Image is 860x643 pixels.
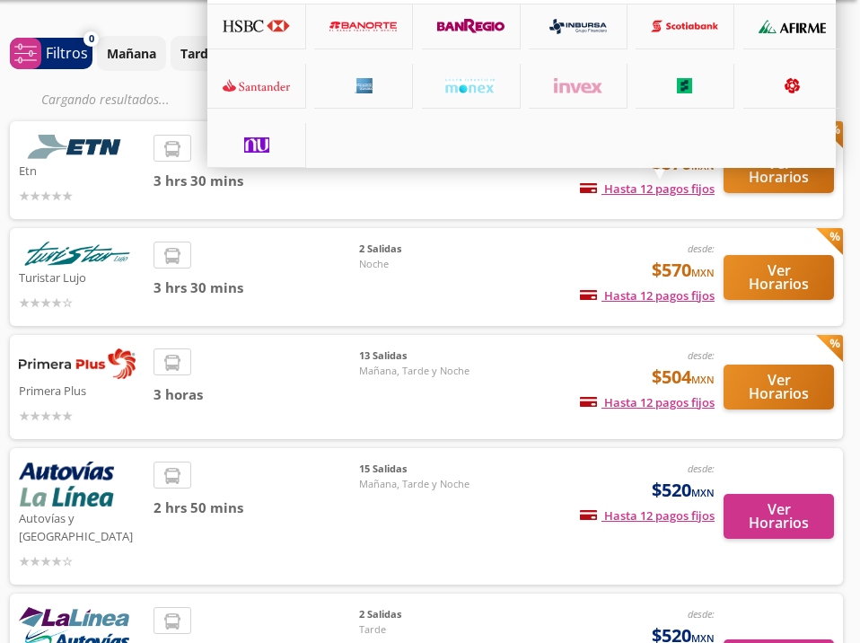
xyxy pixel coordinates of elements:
[691,373,715,386] small: MXN
[580,181,715,197] span: Hasta 12 pagos fijos
[724,255,834,300] button: Ver Horarios
[97,36,166,71] button: Mañana
[580,287,715,304] span: Hasta 12 pagos fijos
[171,36,225,71] button: Tarde
[652,477,715,504] span: $520
[89,31,94,47] span: 0
[359,348,485,364] span: 13 Salidas
[580,394,715,410] span: Hasta 12 pagos fijos
[691,486,715,499] small: MXN
[359,477,485,492] span: Mañana, Tarde y Noche
[154,498,359,518] span: 2 hrs 50 mins
[19,266,145,287] p: Turistar Lujo
[724,365,834,410] button: Ver Horarios
[154,277,359,298] span: 3 hrs 30 mins
[359,462,485,477] span: 15 Salidas
[19,462,114,506] img: Autovías y La Línea
[359,257,485,272] span: Noche
[180,44,215,63] p: Tarde
[154,384,359,405] span: 3 horas
[652,364,715,391] span: $504
[19,506,145,545] p: Autovías y [GEOGRAPHIC_DATA]
[652,257,715,284] span: $570
[19,242,136,266] img: Turistar Lujo
[359,622,485,638] span: Tarde
[19,159,145,181] p: Etn
[688,348,715,362] em: desde:
[359,607,485,622] span: 2 Salidas
[107,44,156,63] p: Mañana
[688,607,715,621] em: desde:
[359,242,485,257] span: 2 Salidas
[46,42,88,64] p: Filtros
[724,494,834,539] button: Ver Horarios
[154,171,359,191] span: 3 hrs 30 mins
[688,462,715,475] em: desde:
[19,348,136,379] img: Primera Plus
[19,379,145,401] p: Primera Plus
[688,242,715,255] em: desde:
[691,266,715,279] small: MXN
[19,135,136,159] img: Etn
[359,364,485,379] span: Mañana, Tarde y Noche
[41,91,170,108] em: Cargando resultados ...
[580,507,715,524] span: Hasta 12 pagos fijos
[10,38,92,69] button: 0Filtros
